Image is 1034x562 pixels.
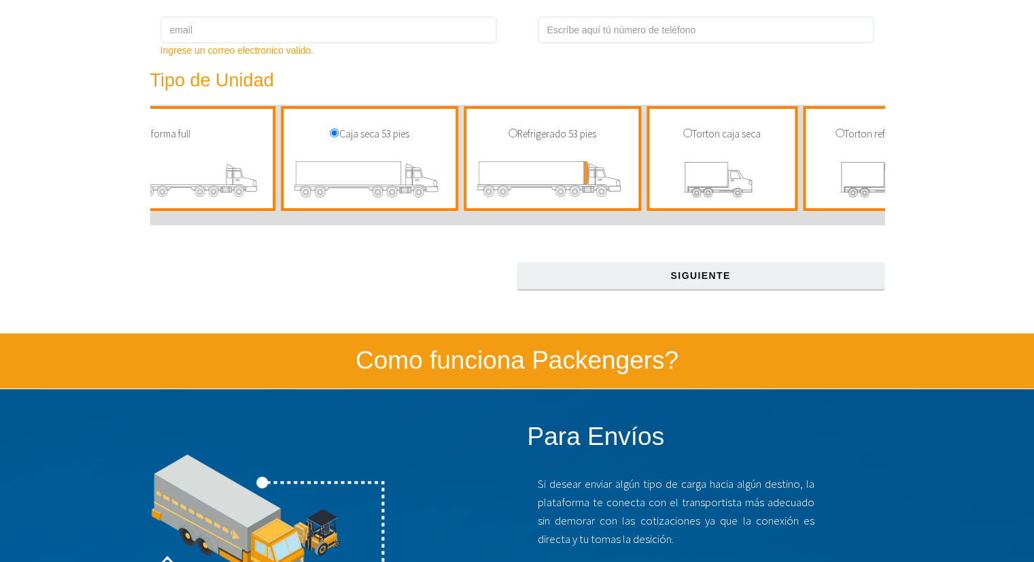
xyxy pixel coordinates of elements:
[130,347,905,375] h2: Como funciona Packengers?
[160,16,497,44] input: email
[150,71,822,91] h3: Tipo de Unidad
[48,155,262,208] img: transporte de carga plataforma full
[812,126,944,142] p: Torton refrigerado
[290,126,449,142] p: Caja seca 53 pies
[656,126,788,142] p: Torton caja seca
[473,126,632,142] p: Refrigerado 53 pies
[538,16,874,44] input: Escríbe aquí tú número de teléfono
[659,155,785,208] img: transporte de carga torton caja seca
[45,126,266,142] p: Plataforma full
[754,352,1026,502] iframe: Drift Widget Chat Window
[528,423,884,451] h2: Para Envíos
[517,262,884,289] button: Siguiente
[477,155,628,208] img: transporte de carga refrigerado 53 pies
[816,155,941,208] img: transporte de carga torton refrigerado
[160,44,497,57] div: Ingrese un correo electronico valido.
[294,155,445,208] img: transporte de carga caja seca 53 pies
[538,475,815,549] p: Si desear enviar algún tipo de carga hacia algún destino, la plataforma te conecta con el transpo...
[966,494,1018,546] iframe: Drift Widget Chat Controller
